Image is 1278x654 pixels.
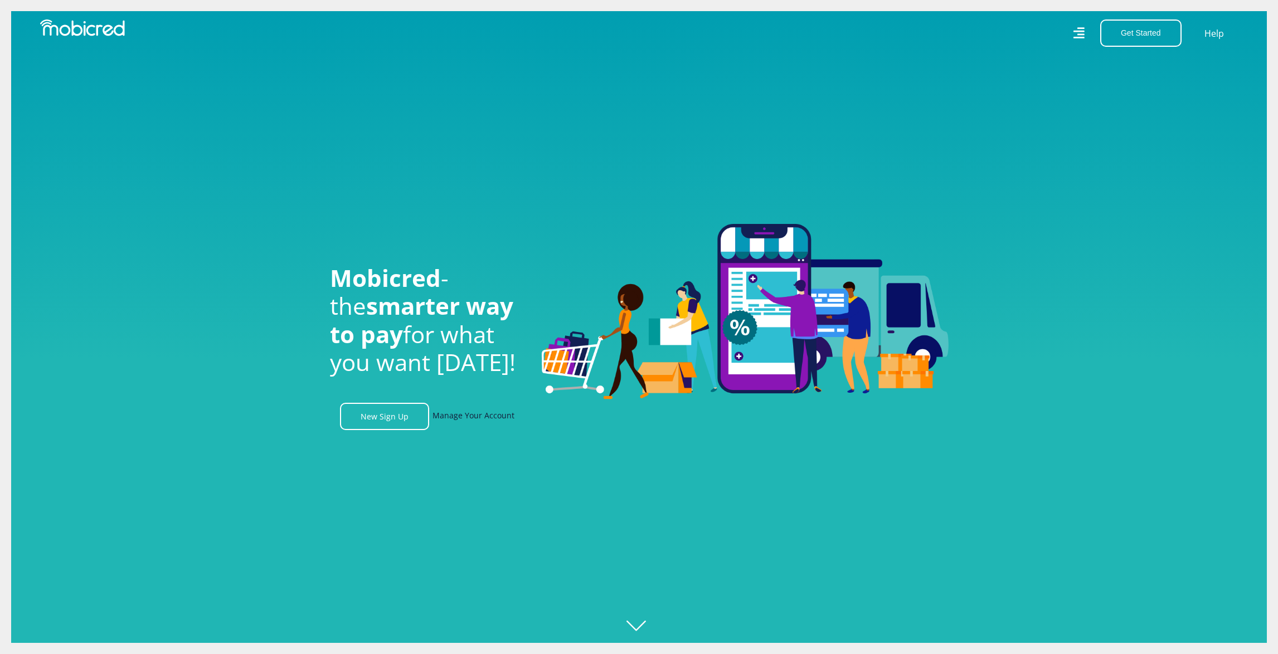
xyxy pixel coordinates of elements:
button: Get Started [1100,19,1182,47]
a: New Sign Up [340,403,429,430]
a: Help [1204,26,1224,41]
span: smarter way to pay [330,290,513,349]
img: Mobicred [40,19,125,36]
img: Welcome to Mobicred [542,224,949,400]
span: Mobicred [330,262,441,294]
a: Manage Your Account [433,403,514,430]
h1: - the for what you want [DATE]! [330,264,525,377]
